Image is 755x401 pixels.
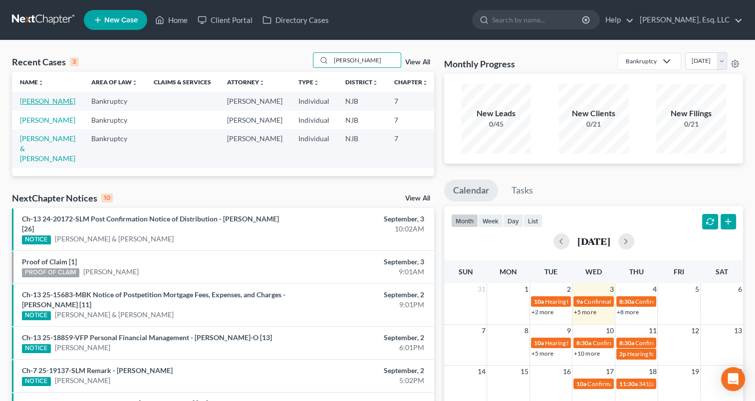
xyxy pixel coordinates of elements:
span: 8:30a [576,339,591,347]
span: 19 [690,366,700,378]
div: 0/21 [656,119,726,129]
a: [PERSON_NAME], Esq. LLC [635,11,743,29]
span: 8:30a [619,339,634,347]
a: Area of Lawunfold_more [91,78,138,86]
div: September, 2 [297,333,424,343]
a: [PERSON_NAME] [55,343,110,353]
span: 20 [733,366,743,378]
a: +5 more [531,350,553,357]
td: [PERSON_NAME] [219,92,290,110]
td: Individual [290,111,337,129]
span: 4 [651,283,657,295]
a: [PERSON_NAME] [83,267,139,277]
span: 1 [523,283,529,295]
a: Calendar [444,180,498,201]
td: Bankruptcy [83,129,146,168]
div: NextChapter Notices [12,192,113,204]
a: Ch-13 24-20172-SLM Post Confirmation Notice of Distribution - [PERSON_NAME] [26] [22,214,279,233]
td: NJB [337,92,386,110]
a: Help [600,11,634,29]
td: Bankruptcy [83,111,146,129]
span: Sun [459,267,473,276]
div: Open Intercom Messenger [721,367,745,391]
div: September, 3 [297,214,424,224]
a: Attorneyunfold_more [227,78,265,86]
span: Hearing for National Realty Investment Advisors LLC [545,339,681,347]
div: PROOF OF CLAIM [22,268,79,277]
h2: [DATE] [577,236,610,246]
span: 11:30a [619,380,638,388]
span: 31 [477,283,487,295]
span: Wed [585,267,602,276]
a: +5 more [574,308,596,316]
span: Confirmation hearing for [PERSON_NAME] [635,339,749,347]
span: Mon [500,267,517,276]
div: Bankruptcy [626,57,657,65]
a: Tasks [503,180,542,201]
div: NOTICE [22,311,51,320]
span: 341(a) meeting for [PERSON_NAME] [639,380,735,388]
span: Hearing for Plastic Suppliers, Inc. [627,350,713,358]
span: Confirmation hearing for [PERSON_NAME] [635,298,749,305]
a: Ch-13 25-15683-MBK Notice of Postpetition Mortgage Fees, Expenses, and Charges - [PERSON_NAME] [11] [22,290,285,309]
span: 2p [619,350,626,358]
span: Sat [716,267,728,276]
div: Recent Cases [12,56,79,68]
span: Hearing for [PERSON_NAME] [545,298,623,305]
a: View All [405,195,430,202]
span: 8:30a [619,298,634,305]
span: 6 [737,283,743,295]
td: Individual [290,129,337,168]
span: Tue [544,267,557,276]
a: Ch-7 25-19137-SLM Remark - [PERSON_NAME] [22,366,173,375]
span: 15 [519,366,529,378]
a: +10 more [574,350,599,357]
div: New Clients [559,108,629,119]
div: 10 [101,194,113,202]
span: 10a [534,339,544,347]
span: 11 [647,325,657,337]
input: Search by name... [331,53,401,67]
span: 16 [562,366,572,378]
button: week [478,214,503,227]
td: 7 [386,129,436,168]
div: 9:01PM [297,300,424,310]
span: 12 [690,325,700,337]
span: 9 [566,325,572,337]
div: 10:02AM [297,224,424,234]
a: [PERSON_NAME] [20,116,75,124]
span: 10a [534,298,544,305]
i: unfold_more [132,80,138,86]
th: Claims & Services [146,72,219,92]
td: [PERSON_NAME] [219,111,290,129]
span: 8 [523,325,529,337]
td: [PERSON_NAME] [219,129,290,168]
span: Fri [674,267,684,276]
td: NJB [337,129,386,168]
i: unfold_more [422,80,428,86]
td: 7 [386,92,436,110]
span: 9a [576,298,583,305]
span: 13 [733,325,743,337]
span: 10a [576,380,586,388]
a: [PERSON_NAME] & [PERSON_NAME] [55,310,174,320]
div: 5:02PM [297,376,424,386]
span: 7 [481,325,487,337]
td: 7 [386,111,436,129]
a: [PERSON_NAME] & [PERSON_NAME] [20,134,75,163]
div: 0/45 [461,119,531,129]
div: September, 2 [297,366,424,376]
i: unfold_more [259,80,265,86]
span: 14 [477,366,487,378]
td: Individual [290,92,337,110]
span: Confirmation hearing for [PERSON_NAME] [592,339,706,347]
a: Districtunfold_more [345,78,378,86]
a: [PERSON_NAME] [55,376,110,386]
div: NOTICE [22,344,51,353]
span: 2 [566,283,572,295]
div: NOTICE [22,235,51,244]
h3: Monthly Progress [444,58,515,70]
span: 17 [605,366,615,378]
a: +8 more [617,308,639,316]
a: Client Portal [193,11,257,29]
